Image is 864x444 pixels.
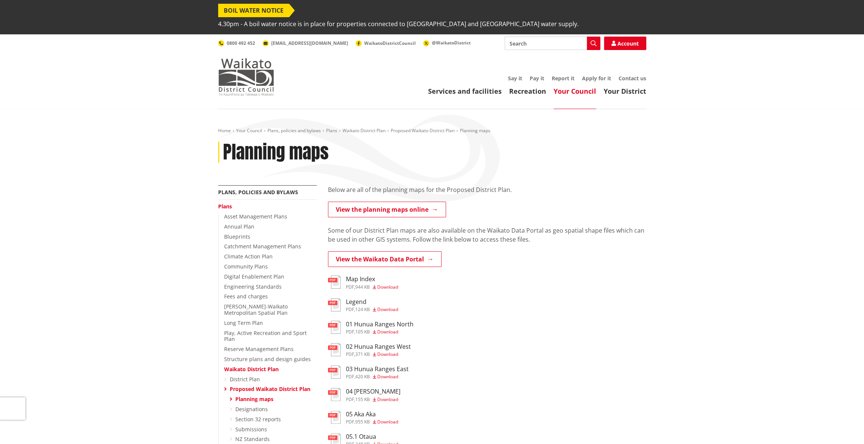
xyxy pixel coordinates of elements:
[224,213,287,220] a: Asset Management Plans
[328,298,341,311] img: document-pdf.svg
[346,352,411,357] div: ,
[346,307,398,312] div: ,
[267,127,321,134] a: Plans, policies and bylaws
[364,40,416,46] span: WaikatoDistrictCouncil
[218,40,255,46] a: 0800 492 452
[218,128,646,134] nav: breadcrumb
[346,420,398,424] div: ,
[328,298,398,312] a: Legend pdf,124 KB Download
[830,413,857,440] iframe: Messenger Launcher
[346,285,398,289] div: ,
[230,385,310,392] a: Proposed Waikato District Plan
[346,330,414,334] div: ,
[505,37,600,50] input: Search input
[346,411,398,418] h3: 05 Aka Aka
[235,416,281,423] a: Section 32 reports
[224,293,268,300] a: Fees and charges
[224,243,301,250] a: Catchment Management Plans
[328,388,400,401] a: 04 [PERSON_NAME] pdf,155 KB Download
[355,373,370,380] span: 420 KB
[224,366,279,373] a: Waikato District Plan
[355,396,370,403] span: 155 KB
[346,419,354,425] span: pdf
[224,253,273,260] a: Climate Action Plan
[328,366,341,379] img: document-pdf.svg
[263,40,348,46] a: [EMAIL_ADDRESS][DOMAIN_NAME]
[604,37,646,50] a: Account
[377,284,398,290] span: Download
[346,351,354,357] span: pdf
[328,343,411,357] a: 02 Hunua Ranges West pdf,371 KB Download
[218,58,274,96] img: Waikato District Council - Te Kaunihera aa Takiwaa o Waikato
[356,40,416,46] a: WaikatoDistrictCouncil
[343,127,385,134] a: Waikato District Plan
[236,127,262,134] a: Your Council
[346,366,409,373] h3: 03 Hunua Ranges East
[328,343,341,356] img: document-pdf.svg
[377,419,398,425] span: Download
[355,419,370,425] span: 955 KB
[377,329,398,335] span: Download
[346,284,354,290] span: pdf
[346,375,409,379] div: ,
[328,185,646,194] p: Below are all of the planning maps for the Proposed District Plan.
[346,396,354,403] span: pdf
[355,351,370,357] span: 371 KB
[346,397,400,402] div: ,
[346,329,354,335] span: pdf
[460,127,490,134] span: Planning maps
[224,319,263,326] a: Long Term Plan
[377,351,398,357] span: Download
[328,276,398,289] a: Map Index pdf,944 KB Download
[224,329,307,343] a: Play, Active Recreation and Sport Plan
[328,321,341,334] img: document-pdf.svg
[552,75,575,82] a: Report it
[346,298,398,305] h3: Legend
[224,283,282,290] a: Engineering Standards
[328,411,398,424] a: 05 Aka Aka pdf,955 KB Download
[355,284,370,290] span: 944 KB
[224,263,268,270] a: Community Plans
[230,376,260,383] a: District Plan
[218,203,232,210] a: Plans
[423,40,471,46] a: @WaikatoDistrict
[328,202,446,217] a: View the planning maps online
[391,127,455,134] a: Proposed Waikato District Plan
[509,87,546,96] a: Recreation
[432,40,471,46] span: @WaikatoDistrict
[224,345,294,353] a: Reserve Management Plans
[224,303,288,316] a: [PERSON_NAME]-Waikato Metropolitan Spatial Plan
[355,306,370,313] span: 124 KB
[328,321,414,334] a: 01 Hunua Ranges North pdf,105 KB Download
[271,40,348,46] span: [EMAIL_ADDRESS][DOMAIN_NAME]
[224,273,284,280] a: Digital Enablement Plan
[326,127,337,134] a: Plans
[346,388,400,395] h3: 04 [PERSON_NAME]
[346,433,398,440] h3: 05.1 Otaua
[328,276,341,289] img: document-pdf.svg
[355,329,370,335] span: 105 KB
[346,276,398,283] h3: Map Index
[346,321,414,328] h3: 01 Hunua Ranges North
[328,366,409,379] a: 03 Hunua Ranges East pdf,420 KB Download
[227,40,255,46] span: 0800 492 452
[530,75,544,82] a: Pay it
[235,406,268,413] a: Designations
[619,75,646,82] a: Contact us
[218,127,231,134] a: Home
[554,87,596,96] a: Your Council
[218,4,289,17] span: BOIL WATER NOTICE
[328,226,646,244] p: Some of our District Plan maps are also available on the Waikato Data Portal as geo spatial shape...
[604,87,646,96] a: Your District
[224,355,311,363] a: Structure plans and design guides
[328,388,341,401] img: document-pdf.svg
[224,233,250,240] a: Blueprints
[428,87,502,96] a: Services and facilities
[218,17,579,31] span: 4.30pm - A boil water notice is in place for properties connected to [GEOGRAPHIC_DATA] and [GEOGR...
[508,75,522,82] a: Say it
[224,223,254,230] a: Annual Plan
[218,189,298,196] a: Plans, policies and bylaws
[328,251,442,267] a: View the Waikato Data Portal
[377,306,398,313] span: Download
[377,373,398,380] span: Download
